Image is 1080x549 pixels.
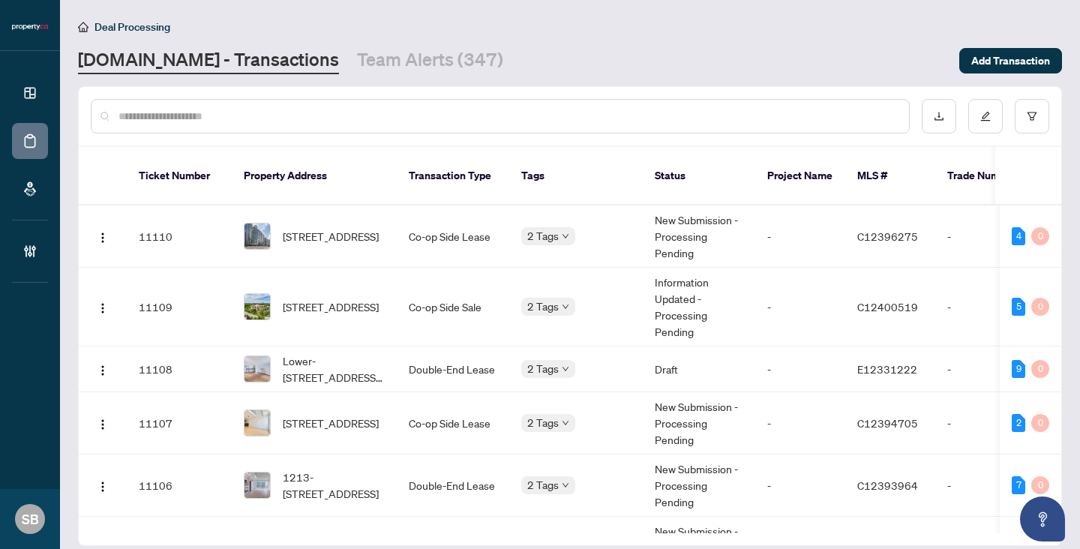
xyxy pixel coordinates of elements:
td: - [935,392,1040,454]
td: - [935,268,1040,346]
button: Logo [91,411,115,435]
img: Logo [97,232,109,244]
th: MLS # [845,147,935,205]
img: thumbnail-img [244,356,270,382]
span: C12400519 [857,300,918,313]
span: [STREET_ADDRESS] [283,415,379,431]
button: Open asap [1020,496,1065,541]
button: Logo [91,224,115,248]
td: Double-End Lease [397,454,509,517]
span: Deal Processing [94,20,170,34]
div: 9 [1012,360,1025,378]
span: down [562,419,569,427]
td: - [755,392,845,454]
img: thumbnail-img [244,472,270,498]
td: 11106 [127,454,232,517]
button: download [922,99,956,133]
div: 2 [1012,414,1025,432]
div: 5 [1012,298,1025,316]
span: filter [1027,111,1037,121]
img: logo [12,22,48,31]
span: [STREET_ADDRESS] [283,298,379,315]
span: E12331222 [857,362,917,376]
button: Logo [91,357,115,381]
td: - [935,205,1040,268]
span: C12393964 [857,478,918,492]
span: 2 Tags [527,298,559,315]
button: Logo [91,473,115,497]
td: - [755,205,845,268]
td: 11108 [127,346,232,392]
div: 0 [1031,414,1049,432]
span: 1213-[STREET_ADDRESS] [283,469,385,502]
button: Add Transaction [959,48,1062,73]
span: C12396275 [857,229,918,243]
td: - [755,268,845,346]
img: thumbnail-img [244,294,270,319]
th: Project Name [755,147,845,205]
a: Team Alerts (347) [357,47,503,74]
span: 2 Tags [527,476,559,493]
td: New Submission - Processing Pending [643,454,755,517]
span: 2 Tags [527,414,559,431]
th: Trade Number [935,147,1040,205]
span: down [562,481,569,489]
div: 0 [1031,360,1049,378]
button: edit [968,99,1003,133]
td: - [935,454,1040,517]
span: Add Transaction [971,49,1050,73]
span: [STREET_ADDRESS] [283,228,379,244]
button: filter [1015,99,1049,133]
td: New Submission - Processing Pending [643,205,755,268]
td: Information Updated - Processing Pending [643,268,755,346]
td: 11107 [127,392,232,454]
a: [DOMAIN_NAME] - Transactions [78,47,339,74]
img: Logo [97,364,109,376]
span: down [562,365,569,373]
div: 0 [1031,227,1049,245]
td: - [935,346,1040,392]
div: 7 [1012,476,1025,494]
td: Double-End Lease [397,346,509,392]
span: C12394705 [857,416,918,430]
th: Ticket Number [127,147,232,205]
span: edit [980,111,991,121]
span: Lower-[STREET_ADDRESS][PERSON_NAME] [283,352,385,385]
td: 11109 [127,268,232,346]
td: Co-op Side Lease [397,205,509,268]
th: Tags [509,147,643,205]
span: 2 Tags [527,227,559,244]
img: thumbnail-img [244,223,270,249]
span: home [78,22,88,32]
td: New Submission - Processing Pending [643,392,755,454]
span: down [562,303,569,310]
img: Logo [97,418,109,430]
th: Transaction Type [397,147,509,205]
div: 0 [1031,476,1049,494]
td: Co-op Side Sale [397,268,509,346]
td: - [755,454,845,517]
td: 11110 [127,205,232,268]
span: download [934,111,944,121]
th: Status [643,147,755,205]
span: 2 Tags [527,360,559,377]
img: Logo [97,481,109,493]
div: 4 [1012,227,1025,245]
img: thumbnail-img [244,410,270,436]
td: Co-op Side Lease [397,392,509,454]
td: - [755,346,845,392]
td: Draft [643,346,755,392]
button: Logo [91,295,115,319]
span: down [562,232,569,240]
span: SB [22,508,39,529]
img: Logo [97,302,109,314]
div: 0 [1031,298,1049,316]
th: Property Address [232,147,397,205]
